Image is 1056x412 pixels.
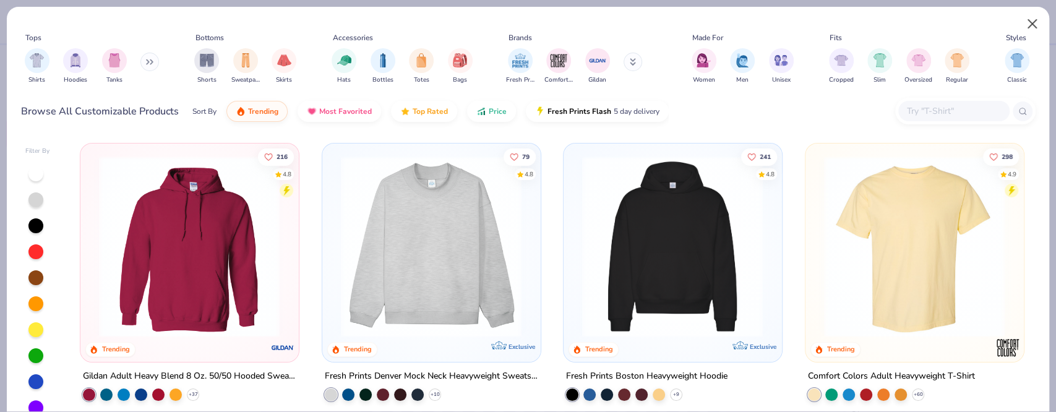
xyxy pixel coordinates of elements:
[333,32,373,43] div: Accessories
[730,48,755,85] button: filter button
[511,51,530,70] img: Fresh Prints Image
[1005,48,1029,85] button: filter button
[1002,153,1013,160] span: 298
[335,156,528,337] img: f5d85501-0dbb-4ee4-b115-c08fa3845d83
[453,53,466,67] img: Bags Image
[526,101,669,122] button: Fresh Prints Flash5 day delivery
[69,53,82,67] img: Hoodies Image
[64,75,87,85] span: Hoodies
[283,170,291,179] div: 4.8
[270,335,295,359] img: Gildan logo
[566,368,728,384] div: Fresh Prints Boston Heavyweight Hoodie
[248,106,278,116] span: Trending
[231,48,260,85] button: filter button
[63,48,88,85] div: filter for Hoodies
[25,48,49,85] div: filter for Shirts
[522,153,530,160] span: 79
[506,48,534,85] button: filter button
[911,53,925,67] img: Oversized Image
[506,48,534,85] div: filter for Fresh Prints
[277,53,291,67] img: Skirts Image
[413,106,448,116] span: Top Rated
[544,48,573,85] div: filter for Comfort Colors
[760,153,771,160] span: 241
[448,48,473,85] div: filter for Bags
[772,75,791,85] span: Unisex
[231,75,260,85] span: Sweatpants
[1021,12,1044,36] button: Close
[904,48,932,85] button: filter button
[741,148,777,165] button: Like
[873,53,886,67] img: Slim Image
[588,51,607,70] img: Gildan Image
[730,48,755,85] div: filter for Men
[535,106,545,116] img: flash.gif
[409,48,434,85] button: filter button
[544,48,573,85] button: filter button
[946,75,968,85] span: Regular
[1006,32,1026,43] div: Styles
[983,148,1019,165] button: Like
[272,48,296,85] div: filter for Skirts
[319,106,372,116] span: Most Favorited
[25,48,49,85] button: filter button
[276,75,292,85] span: Skirts
[769,48,794,85] button: filter button
[83,368,296,384] div: Gildan Adult Heavy Blend 8 Oz. 50/50 Hooded Sweatshirt
[102,48,127,85] button: filter button
[28,75,45,85] span: Shirts
[509,32,532,43] div: Brands
[391,101,457,122] button: Top Rated
[549,51,568,70] img: Comfort Colors Image
[194,48,219,85] button: filter button
[614,105,659,119] span: 5 day delivery
[414,53,428,67] img: Totes Image
[448,48,473,85] button: filter button
[829,75,854,85] span: Cropped
[453,75,467,85] span: Bags
[736,53,749,67] img: Men Image
[195,32,224,43] div: Bottoms
[489,106,507,116] span: Price
[272,48,296,85] button: filter button
[766,170,775,179] div: 4.8
[995,335,1020,359] img: Comfort Colors logo
[1007,75,1027,85] span: Classic
[830,32,842,43] div: Fits
[525,170,533,179] div: 4.8
[197,75,217,85] span: Shorts
[30,53,44,67] img: Shirts Image
[430,390,439,398] span: + 10
[192,106,217,117] div: Sort By
[298,101,381,122] button: Most Favorited
[371,48,395,85] button: filter button
[769,48,794,85] div: filter for Unisex
[697,53,711,67] img: Women Image
[750,342,776,350] span: Exclusive
[808,368,975,384] div: Comfort Colors Adult Heavyweight T-Shirt
[414,75,429,85] span: Totes
[867,48,892,85] button: filter button
[904,48,932,85] div: filter for Oversized
[332,48,356,85] button: filter button
[25,32,41,43] div: Tops
[337,53,351,67] img: Hats Image
[913,390,922,398] span: + 60
[504,148,536,165] button: Like
[508,342,534,350] span: Exclusive
[63,48,88,85] button: filter button
[1005,48,1029,85] div: filter for Classic
[307,106,317,116] img: most_fav.gif
[277,153,288,160] span: 216
[102,48,127,85] div: filter for Tanks
[904,75,932,85] span: Oversized
[325,368,538,384] div: Fresh Prints Denver Mock Neck Heavyweight Sweatshirt
[818,156,1011,337] img: 029b8af0-80e6-406f-9fdc-fdf898547912
[93,156,286,337] img: 01756b78-01f6-4cc6-8d8a-3c30c1a0c8ac
[528,156,721,337] img: a90f7c54-8796-4cb2-9d6e-4e9644cfe0fe
[692,48,716,85] button: filter button
[189,390,198,398] span: + 37
[585,48,610,85] button: filter button
[692,32,723,43] div: Made For
[588,75,606,85] span: Gildan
